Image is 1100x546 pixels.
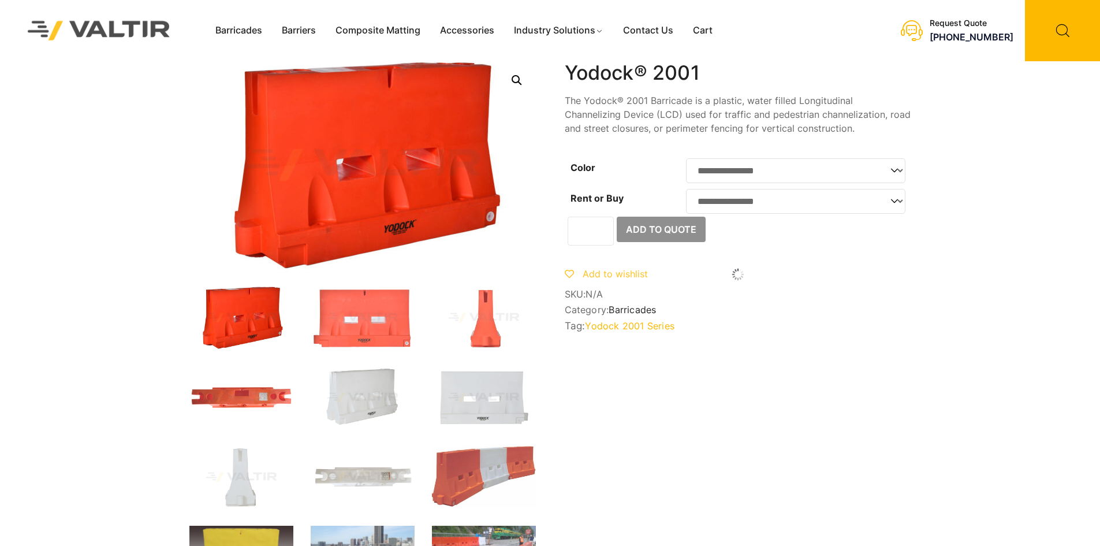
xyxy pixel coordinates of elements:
[206,22,272,39] a: Barricades
[311,287,415,349] img: 2001_Org_Front.jpg
[683,22,722,39] a: Cart
[432,446,536,507] img: yodock-2001-barrier-7.jpg
[432,287,536,349] img: 2001_Org_Side.jpg
[570,162,595,173] label: Color
[504,22,613,39] a: Industry Solutions
[432,366,536,429] img: 2001_Nat_Front.jpg
[565,320,911,332] span: Tag:
[189,446,293,508] img: 2001_Nat_Side.jpg
[272,22,326,39] a: Barriers
[565,289,911,300] span: SKU:
[930,31,1013,43] a: [PHONE_NUMBER]
[609,304,656,315] a: Barricades
[430,22,504,39] a: Accessories
[326,22,430,39] a: Composite Matting
[189,287,293,349] img: 2001_Org_3Q-1.jpg
[613,22,683,39] a: Contact Us
[311,446,415,508] img: 2001_Nat_Top.jpg
[585,320,674,332] a: Yodock 2001 Series
[13,6,185,55] img: Valtir Rentals
[930,18,1013,28] div: Request Quote
[565,304,911,315] span: Category:
[586,288,603,300] span: N/A
[189,366,293,429] img: 2001_Org_Top.jpg
[568,217,614,246] input: Product quantity
[311,366,415,429] img: 2001_Nat_3Q-1.jpg
[565,94,911,135] p: The Yodock® 2001 Barricade is a plastic, water filled Longitudinal Channelizing Device (LCD) used...
[565,61,911,85] h1: Yodock® 2001
[570,192,624,204] label: Rent or Buy
[617,217,706,242] button: Add to Quote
